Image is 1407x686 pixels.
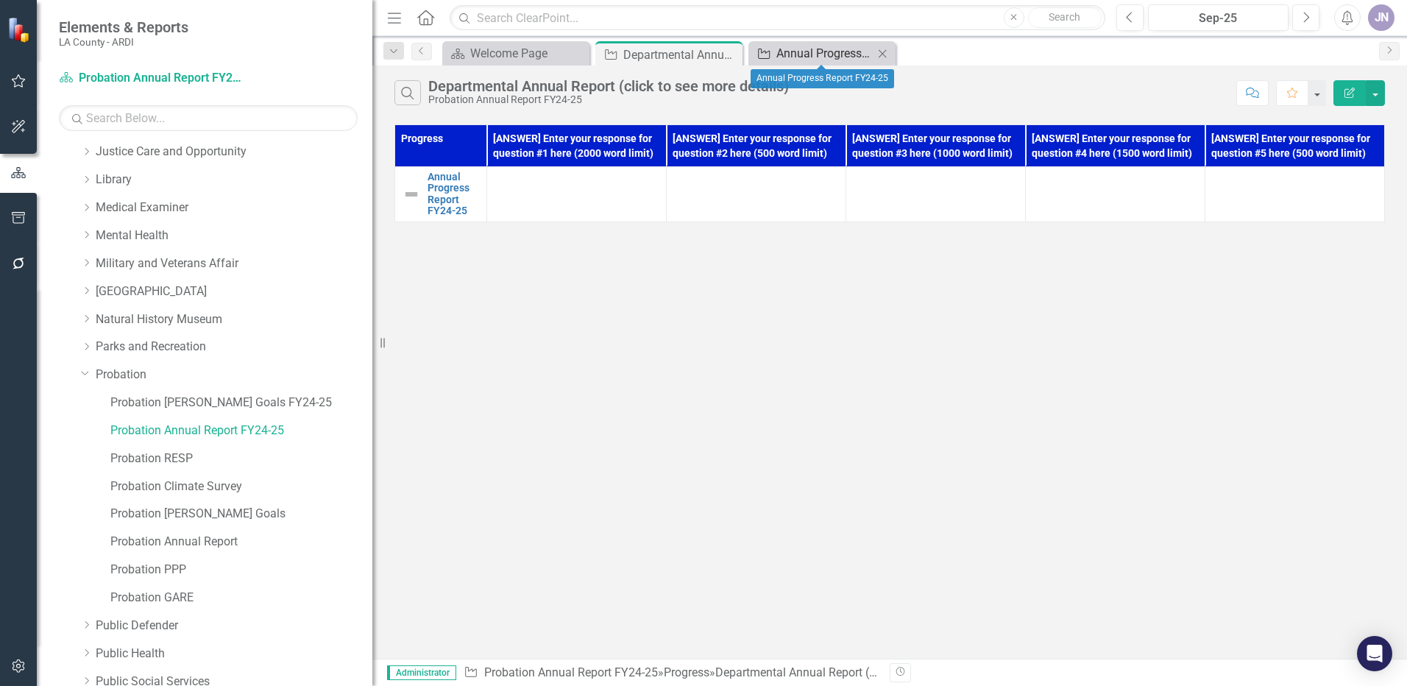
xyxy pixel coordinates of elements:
a: Library [96,171,372,188]
a: Probation GARE [110,590,372,607]
a: Military and Veterans Affair [96,255,372,272]
td: Double-Click to Edit [487,167,667,222]
img: Not Defined [403,185,420,203]
a: Probation Annual Report FY24-25 [484,665,658,679]
td: Double-Click to Edit [1205,167,1385,222]
td: Double-Click to Edit [1026,167,1205,222]
a: Justice Care and Opportunity [96,144,372,160]
img: ClearPoint Strategy [7,17,33,43]
button: JN [1368,4,1394,31]
div: Annual Progress Report FY24-25 [751,69,894,88]
a: Progress [664,665,709,679]
button: Search [1028,7,1102,28]
a: Parks and Recreation [96,339,372,356]
a: Probation Annual Report FY24-25 [110,422,372,439]
td: Double-Click to Edit Right Click for Context Menu [395,167,487,222]
div: Departmental Annual Report (click to see more details) [428,78,789,94]
a: [GEOGRAPHIC_DATA] [96,283,372,300]
input: Search ClearPoint... [450,5,1105,31]
a: Annual Progress Report FY24-25 [752,44,873,63]
div: Welcome Page [470,44,586,63]
div: » » [464,665,879,682]
div: Annual Progress Report FY24-25 [776,44,873,63]
button: Sep-25 [1148,4,1289,31]
span: Search [1049,11,1080,23]
div: Departmental Annual Report (click to see more details) [623,46,739,64]
a: Public Health [96,646,372,662]
div: Open Intercom Messenger [1357,636,1392,671]
a: Public Defender [96,618,372,634]
input: Search Below... [59,105,358,131]
small: LA County - ARDI [59,36,188,48]
a: Mental Health [96,227,372,244]
a: Probation Annual Report [110,534,372,551]
a: Probation Climate Survey [110,478,372,495]
div: Sep-25 [1153,10,1283,27]
a: Medical Examiner [96,199,372,216]
a: Probation [96,367,372,383]
td: Double-Click to Edit [846,167,1026,222]
div: Probation Annual Report FY24-25 [428,94,789,105]
a: Welcome Page [446,44,586,63]
a: Probation [PERSON_NAME] Goals [110,506,372,523]
a: Annual Progress Report FY24-25 [428,171,479,217]
td: Double-Click to Edit [667,167,846,222]
a: Natural History Museum [96,311,372,328]
span: Elements & Reports [59,18,188,36]
a: Probation RESP [110,450,372,467]
span: Administrator [387,665,456,680]
a: Probation Annual Report FY24-25 [59,70,243,87]
a: Probation PPP [110,562,372,579]
div: Departmental Annual Report (click to see more details) [715,665,998,679]
a: Probation [PERSON_NAME] Goals FY24-25 [110,395,372,411]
